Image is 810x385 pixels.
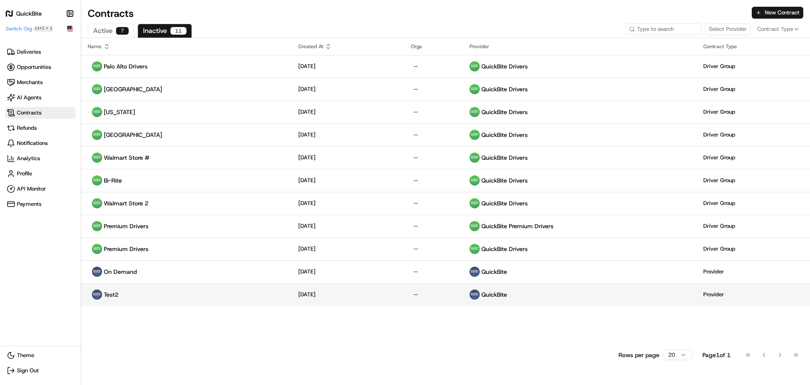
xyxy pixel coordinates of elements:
img: 6f7be752-d91c-4f0f-bd1a-6966931c71a3.jpg [92,107,102,117]
img: 6f7be752-d91c-4f0f-bd1a-6966931c71a3.jpg [92,175,102,186]
img: profile_jeffdemo_nashtms.jpg [470,267,480,277]
span: Analytics [17,155,40,162]
p: — [413,63,456,70]
a: Notifications [5,137,76,149]
p: [DATE] [298,177,316,184]
button: Switch Orgctrl+J [6,25,53,32]
span: AI Agents [17,94,41,101]
p: [DATE] [298,154,316,161]
p: Driver Group [703,222,735,230]
button: New Contract [752,7,803,19]
img: 6f7be752-d91c-4f0f-bd1a-6966931c71a3.jpg [92,221,102,231]
img: 6f7be752-d91c-4f0f-bd1a-6966931c71a3.jpg [470,130,480,140]
div: Created At [298,43,397,50]
img: 6f7be752-d91c-4f0f-bd1a-6966931c71a3.jpg [92,153,102,163]
p: Rows per page [618,351,659,359]
p: QuickBite [481,290,507,299]
span: Sign Out [17,367,39,374]
p: On Demand [104,268,137,276]
div: Page 1 of 1 [702,351,731,359]
div: Orgs [411,43,456,50]
p: — [413,177,456,184]
p: Test2 [104,290,119,299]
p: — [413,154,456,161]
p: [US_STATE] [104,108,135,116]
img: 6f7be752-d91c-4f0f-bd1a-6966931c71a3.jpg [470,198,480,208]
p: [DATE] [298,131,316,139]
p: QuickBite Drivers [481,108,528,116]
p: [GEOGRAPHIC_DATA] [104,85,162,93]
p: Driver Group [703,108,735,116]
span: Theme [17,352,34,359]
p: [DATE] [298,291,316,298]
span: Payments [17,200,41,208]
p: QuickBite Drivers [481,199,528,208]
p: QuickBite Premium Drivers [481,222,553,230]
img: 6f7be752-d91c-4f0f-bd1a-6966931c71a3.jpg [470,221,480,231]
img: 6f7be752-d91c-4f0f-bd1a-6966931c71a3.jpg [470,107,480,117]
p: — [413,131,456,139]
span: Profile [17,170,32,177]
p: Driver Group [703,245,735,253]
p: — [413,268,456,276]
a: Refunds [5,122,76,134]
p: QuickBite Drivers [481,176,528,185]
p: Driver Group [703,85,735,93]
img: profile_jeffdemo_nashtms.jpg [470,289,480,300]
p: Palo Alto Drivers [104,62,148,71]
span: Refunds [17,124,37,132]
a: Payments [5,198,76,210]
p: Provider [703,291,724,298]
p: — [413,85,456,93]
p: [DATE] [298,222,316,230]
h1: QuickBite [16,9,42,18]
p: QuickBite [481,268,507,276]
button: Sign Out [5,365,76,377]
p: Driver Group [703,177,735,184]
div: 7 [116,27,129,35]
p: QuickBite Drivers [481,153,528,162]
p: [DATE] [298,63,316,70]
a: New Contract [752,7,803,20]
img: 6f7be752-d91c-4f0f-bd1a-6966931c71a3.jpg [470,153,480,163]
img: 6f7be752-d91c-4f0f-bd1a-6966931c71a3.jpg [92,61,102,71]
p: — [413,245,456,253]
p: [DATE] [298,85,316,93]
img: 6f7be752-d91c-4f0f-bd1a-6966931c71a3.jpg [470,84,480,94]
a: Contracts [5,107,76,119]
a: Opportunities [5,61,76,73]
p: QuickBite Drivers [481,62,528,71]
span: Contract Type [757,25,793,33]
div: 11 [170,27,186,35]
span: Merchants [17,79,43,86]
img: Flag of us [67,26,73,32]
img: profile_jeffdemo_nashtms.jpg [92,289,102,300]
div: Provider [470,43,690,50]
div: Name [88,43,285,50]
span: Contracts [17,109,41,117]
p: Driver Group [703,131,735,139]
img: profile_jeffdemo_nashtms.jpg [92,267,102,277]
img: 6f7be752-d91c-4f0f-bd1a-6966931c71a3.jpg [92,130,102,140]
p: [DATE] [298,268,316,276]
button: Contract Type [754,22,803,37]
button: Active [88,24,134,38]
a: Merchants [5,76,76,88]
p: QuickBite Drivers [481,85,528,93]
h1: Contracts [88,7,752,20]
img: 6f7be752-d91c-4f0f-bd1a-6966931c71a3.jpg [92,84,102,94]
a: Profile [5,168,76,180]
p: [DATE] [298,108,316,116]
p: — [413,108,456,116]
p: Bi-Rite [104,176,122,185]
p: [DATE] [298,245,316,253]
p: QuickBite Drivers [481,131,528,139]
button: Select Provider [705,23,751,35]
p: QuickBite Drivers [481,245,528,253]
p: [GEOGRAPHIC_DATA] [104,131,162,139]
a: AI Agents [5,92,76,104]
input: Type to search [626,23,702,35]
p: — [413,199,456,207]
span: Notifications [17,139,48,147]
img: 6f7be752-d91c-4f0f-bd1a-6966931c71a3.jpg [470,244,480,254]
